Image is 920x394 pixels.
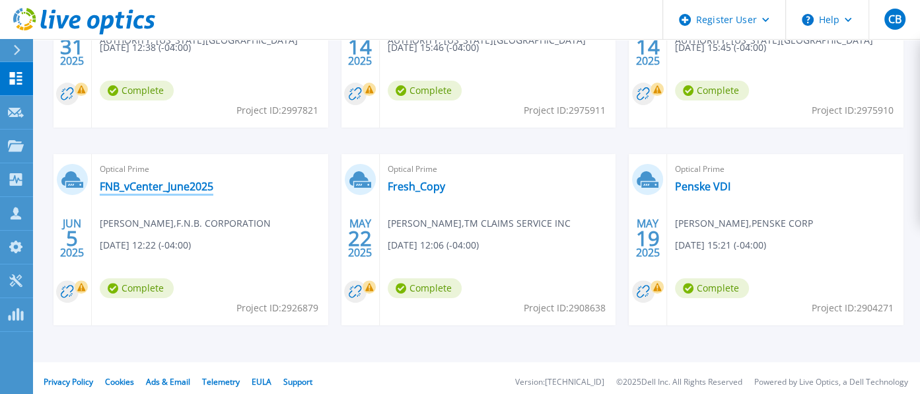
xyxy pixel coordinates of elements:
span: 19 [636,233,660,244]
li: © 2025 Dell Inc. All Rights Reserved [616,378,742,387]
span: [DATE] 15:45 (-04:00) [675,40,766,55]
span: [PERSON_NAME] , TM CLAIMS SERVICE INC [388,216,571,231]
span: Project ID: 2975910 [812,103,894,118]
span: Optical Prime [100,162,320,177]
span: Project ID: 2975911 [524,103,606,118]
span: Optical Prime [388,162,608,177]
a: Privacy Policy [44,376,93,387]
span: Project ID: 2997821 [236,103,318,118]
span: [PERSON_NAME] , F.N.B. CORPORATION [100,216,271,231]
span: 14 [636,41,660,52]
span: [DATE] 15:46 (-04:00) [388,40,479,55]
span: 5 [66,233,78,244]
div: MAY 2025 [635,214,660,262]
span: Complete [675,278,749,298]
span: Optical Prime [675,162,896,177]
span: [DATE] 12:38 (-04:00) [100,40,191,55]
span: 14 [348,41,372,52]
span: 22 [348,233,372,244]
span: [DATE] 12:22 (-04:00) [100,238,191,253]
span: Complete [100,278,174,298]
a: Fresh_Copy [388,180,445,193]
span: Complete [100,81,174,100]
div: MAY 2025 [347,214,372,262]
a: Cookies [105,376,134,387]
span: Complete [675,81,749,100]
div: [DATE] 2025 [347,17,372,65]
li: Powered by Live Optics, a Dell Technology [754,378,908,387]
a: Support [283,376,312,387]
li: Version: [TECHNICAL_ID] [515,378,604,387]
a: Ads & Email [146,376,190,387]
a: Penske VDI [675,180,730,193]
div: [DATE] 2025 [635,17,660,65]
a: FNB_vCenter_June2025 [100,180,213,193]
span: CB [888,14,901,24]
a: Telemetry [202,376,240,387]
span: 31 [60,41,84,52]
span: Project ID: 2908638 [524,301,606,315]
span: [DATE] 12:06 (-04:00) [388,238,479,253]
span: Project ID: 2904271 [812,301,894,315]
span: [DATE] 15:21 (-04:00) [675,238,766,253]
a: EULA [252,376,271,387]
span: Project ID: 2926879 [236,301,318,315]
span: Complete [388,278,462,298]
div: [DATE] 2025 [59,17,85,65]
span: [PERSON_NAME] , PENSKE CORP [675,216,813,231]
div: JUN 2025 [59,214,85,262]
span: Complete [388,81,462,100]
